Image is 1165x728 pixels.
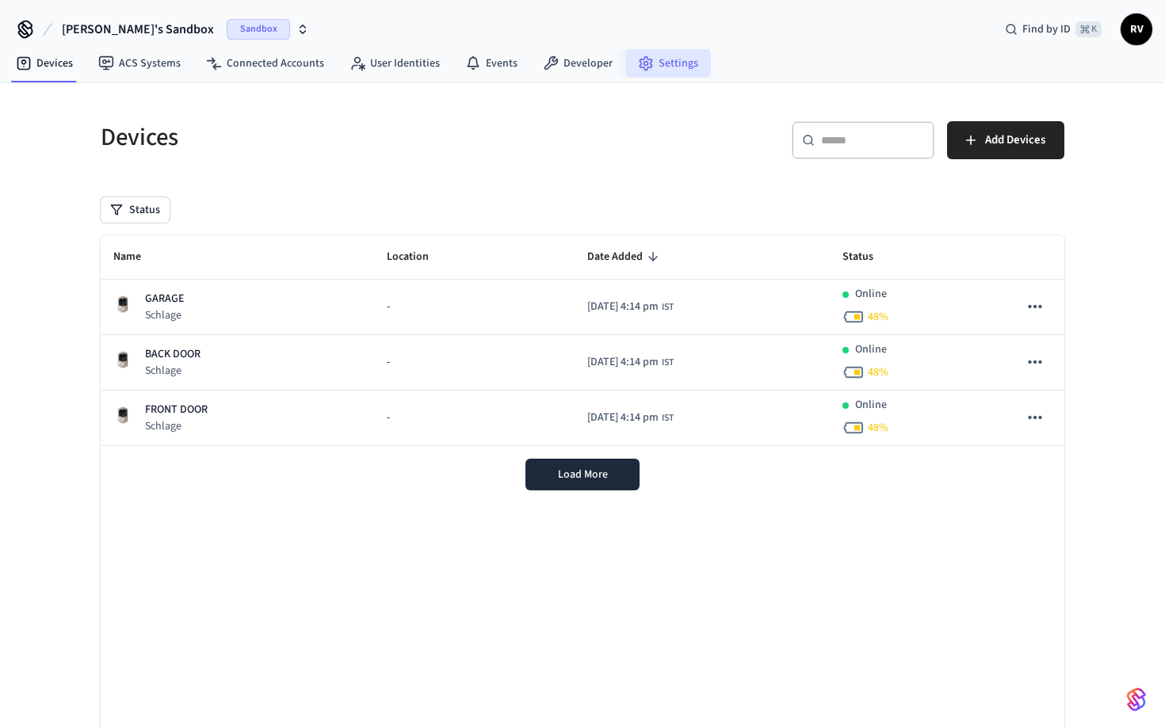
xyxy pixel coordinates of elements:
img: SeamLogoGradient.69752ec5.svg [1127,687,1146,712]
span: Date Added [587,245,663,269]
p: Online [855,341,887,358]
span: IST [662,356,674,370]
span: IST [662,300,674,314]
span: RV [1122,15,1151,44]
button: Load More [525,459,640,490]
a: Developer [530,49,625,78]
p: GARAGE [145,291,184,307]
button: Add Devices [947,121,1064,159]
span: Name [113,245,162,269]
p: Online [855,397,887,414]
table: sticky table [101,235,1064,446]
span: IST [662,411,674,425]
span: Sandbox [227,19,290,40]
p: Online [855,286,887,303]
a: Devices [3,49,86,78]
img: Schlage Sense Smart Deadbolt with Camelot Trim, Front [113,295,132,314]
span: - [387,410,390,426]
span: [DATE] 4:14 pm [587,410,659,426]
div: Find by ID⌘ K [992,15,1114,44]
span: Add Devices [985,130,1045,151]
span: Status [842,245,894,269]
p: Schlage [145,307,184,323]
div: Asia/Calcutta [587,354,674,371]
p: BACK DOOR [145,346,201,363]
a: User Identities [337,49,453,78]
span: Location [387,245,449,269]
span: [DATE] 4:14 pm [587,299,659,315]
a: Connected Accounts [193,49,337,78]
a: Settings [625,49,711,78]
span: 48 % [868,309,888,325]
span: - [387,299,390,315]
img: Schlage Sense Smart Deadbolt with Camelot Trim, Front [113,350,132,369]
span: 48 % [868,364,888,380]
a: ACS Systems [86,49,193,78]
span: ⌘ K [1075,21,1102,37]
span: [PERSON_NAME]'s Sandbox [62,20,214,39]
span: Load More [558,467,608,482]
button: RV [1121,13,1152,45]
img: Schlage Sense Smart Deadbolt with Camelot Trim, Front [113,406,132,425]
p: Schlage [145,418,208,434]
p: FRONT DOOR [145,402,208,418]
button: Status [101,197,170,223]
a: Events [453,49,530,78]
span: Find by ID [1022,21,1071,37]
div: Asia/Calcutta [587,410,674,426]
h5: Devices [101,121,573,154]
span: - [387,354,390,371]
div: Asia/Calcutta [587,299,674,315]
p: Schlage [145,363,201,379]
span: 48 % [868,420,888,436]
span: [DATE] 4:14 pm [587,354,659,371]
